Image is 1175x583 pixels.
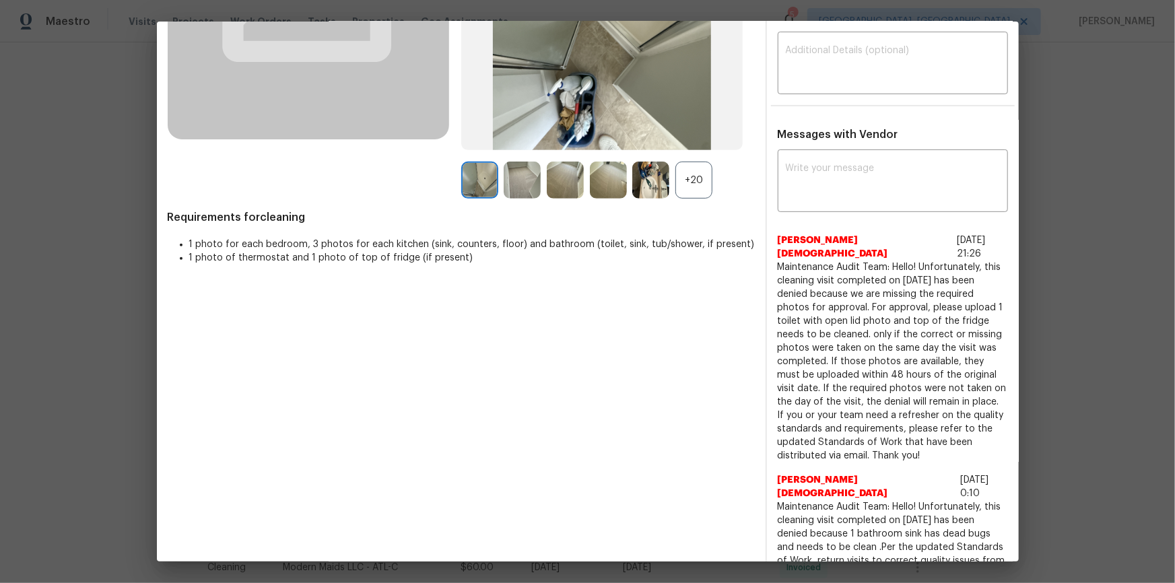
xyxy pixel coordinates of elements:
[778,234,952,261] span: [PERSON_NAME][DEMOGRAPHIC_DATA]
[961,475,989,498] span: [DATE] 0:10
[675,162,712,199] div: +20
[958,236,986,259] span: [DATE] 21:26
[778,129,898,140] span: Messages with Vendor
[189,238,755,251] li: 1 photo for each bedroom, 3 photos for each kitchen (sink, counters, floor) and bathroom (toilet,...
[778,261,1008,462] span: Maintenance Audit Team: Hello! Unfortunately, this cleaning visit completed on [DATE] has been de...
[168,211,755,224] span: Requirements for cleaning
[778,473,955,500] span: [PERSON_NAME][DEMOGRAPHIC_DATA]
[189,251,755,265] li: 1 photo of thermostat and 1 photo of top of fridge (if present)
